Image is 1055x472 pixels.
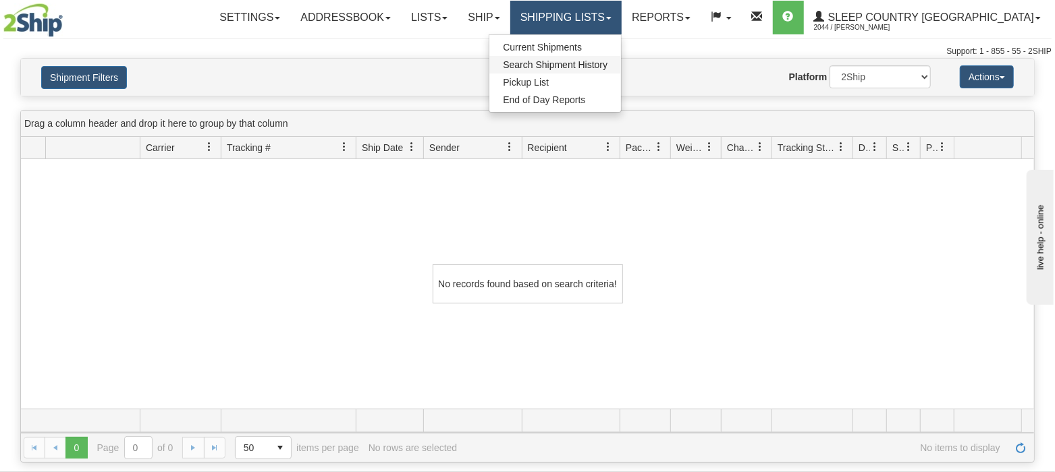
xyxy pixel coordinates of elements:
[433,264,623,303] div: No records found based on search criteria!
[897,136,920,158] a: Shipment Issues filter column settings
[960,65,1014,88] button: Actions
[227,141,271,154] span: Tracking #
[597,136,620,158] a: Recipient filter column settings
[503,59,607,70] span: Search Shipment History
[209,1,290,34] a: Settings
[626,141,654,154] span: Packages
[926,141,938,154] span: Pickup Status
[814,21,915,34] span: 2044 / [PERSON_NAME]
[489,91,621,109] a: End of Day Reports
[235,436,359,459] span: items per page
[1010,437,1031,459] a: Refresh
[333,136,356,158] a: Tracking # filter column settings
[21,111,1034,137] div: grid grouping header
[401,1,458,34] a: Lists
[676,141,705,154] span: Weight
[41,66,127,89] button: Shipment Filters
[863,136,886,158] a: Delivery Status filter column settings
[429,141,460,154] span: Sender
[749,136,772,158] a: Charge filter column settings
[269,437,291,459] span: select
[235,436,292,459] span: Page sizes drop down
[804,1,1051,34] a: Sleep Country [GEOGRAPHIC_DATA] 2044 / [PERSON_NAME]
[528,141,567,154] span: Recipient
[290,1,401,34] a: Addressbook
[503,77,549,88] span: Pickup List
[931,136,954,158] a: Pickup Status filter column settings
[244,441,261,454] span: 50
[859,141,870,154] span: Delivery Status
[698,136,721,158] a: Weight filter column settings
[489,73,621,91] a: Pickup List
[362,141,403,154] span: Ship Date
[499,136,522,158] a: Sender filter column settings
[830,136,853,158] a: Tracking Status filter column settings
[825,11,1034,23] span: Sleep Country [GEOGRAPHIC_DATA]
[466,442,1000,453] span: No items to display
[65,437,87,459] span: Page 0
[198,136,221,158] a: Carrier filter column settings
[3,3,63,37] img: logo2044.jpg
[510,1,622,34] a: Shipping lists
[622,1,701,34] a: Reports
[97,436,173,459] span: Page of 0
[10,11,125,22] div: live help - online
[489,56,621,73] a: Search Shipment History
[892,141,904,154] span: Shipment Issues
[146,141,175,154] span: Carrier
[3,46,1052,57] div: Support: 1 - 855 - 55 - 2SHIP
[503,94,585,105] span: End of Day Reports
[400,136,423,158] a: Ship Date filter column settings
[369,442,458,453] div: No rows are selected
[778,141,836,154] span: Tracking Status
[458,1,510,34] a: Ship
[489,38,621,56] a: Current Shipments
[1024,167,1054,305] iframe: chat widget
[647,136,670,158] a: Packages filter column settings
[503,42,582,53] span: Current Shipments
[789,70,828,84] label: Platform
[727,141,755,154] span: Charge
